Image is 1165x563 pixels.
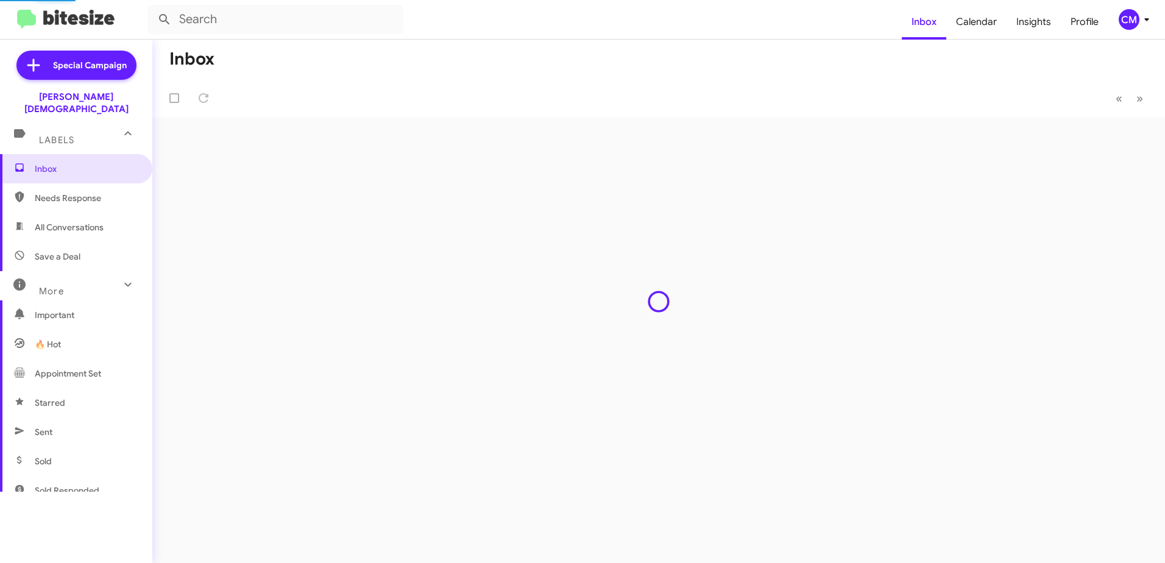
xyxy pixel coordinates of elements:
div: CM [1119,9,1139,30]
button: CM [1108,9,1152,30]
span: Labels [39,135,74,146]
button: Next [1129,86,1150,111]
h1: Inbox [169,49,214,69]
span: Important [35,309,138,321]
a: Special Campaign [16,51,136,80]
span: 🔥 Hot [35,338,61,350]
input: Search [147,5,403,34]
a: Profile [1061,4,1108,40]
span: Starred [35,397,65,409]
span: Sent [35,426,52,438]
span: » [1136,91,1143,106]
span: More [39,286,64,297]
span: Appointment Set [35,367,101,380]
button: Previous [1108,86,1130,111]
span: Sold [35,455,52,467]
span: All Conversations [35,221,104,233]
span: Sold Responded [35,484,99,497]
span: Special Campaign [53,59,127,71]
a: Calendar [946,4,1007,40]
span: Save a Deal [35,250,80,263]
span: Needs Response [35,192,138,204]
nav: Page navigation example [1109,86,1150,111]
a: Insights [1007,4,1061,40]
span: Inbox [35,163,138,175]
span: « [1116,91,1122,106]
a: Inbox [902,4,946,40]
